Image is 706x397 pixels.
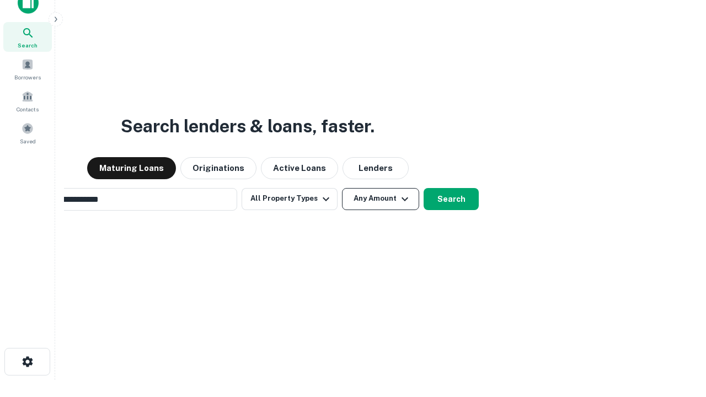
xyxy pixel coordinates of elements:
span: Search [18,41,38,50]
button: Search [424,188,479,210]
h3: Search lenders & loans, faster. [121,113,375,140]
span: Saved [20,137,36,146]
a: Saved [3,118,52,148]
a: Borrowers [3,54,52,84]
button: Maturing Loans [87,157,176,179]
button: Originations [180,157,256,179]
button: Any Amount [342,188,419,210]
button: Lenders [343,157,409,179]
button: Active Loans [261,157,338,179]
span: Borrowers [14,73,41,82]
a: Search [3,22,52,52]
iframe: Chat Widget [651,309,706,362]
button: All Property Types [242,188,338,210]
a: Contacts [3,86,52,116]
span: Contacts [17,105,39,114]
